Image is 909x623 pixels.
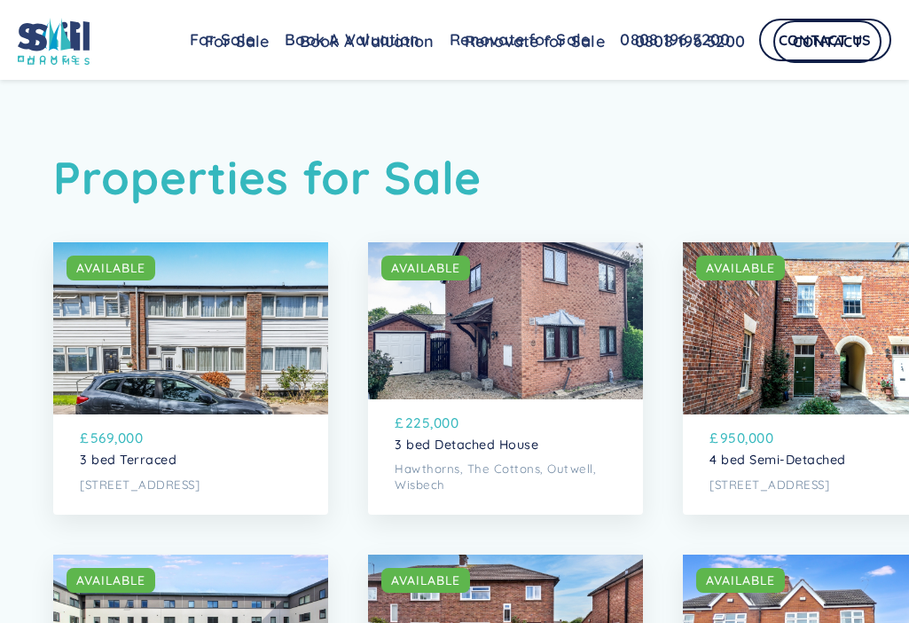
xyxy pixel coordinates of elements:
a: AVAILABLE£225,0003 bed Detached HouseHawthorns, The Cottons, Outwell, Wisbech [368,242,643,516]
img: sail home logo colored [27,18,90,65]
a: Book A Valuation [285,24,450,59]
a: For Sale [190,24,285,59]
p: 3 bed Detached House [395,438,616,453]
p: £ [395,413,404,433]
a: Contact [773,20,882,63]
div: AVAILABLE [706,572,775,589]
div: AVAILABLE [706,259,775,277]
div: AVAILABLE [391,259,460,277]
p: £ [80,428,89,448]
div: AVAILABLE [76,259,145,277]
div: AVAILABLE [391,572,460,589]
p: 3 bed Terraced [80,453,302,468]
a: 0808 196 5200 [620,24,760,59]
a: Renovate for Sale [450,24,620,59]
p: 569,000 [90,428,144,448]
p: Hawthorns, The Cottons, Outwell, Wisbech [395,461,616,493]
h1: Properties for Sale [53,151,856,206]
p: 950,000 [720,428,774,448]
p: [STREET_ADDRESS] [80,477,302,493]
p: £ [709,428,718,448]
div: AVAILABLE [76,572,145,589]
a: AVAILABLE£569,0003 bed Terraced[STREET_ADDRESS] [53,242,328,516]
p: 225,000 [405,413,459,433]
